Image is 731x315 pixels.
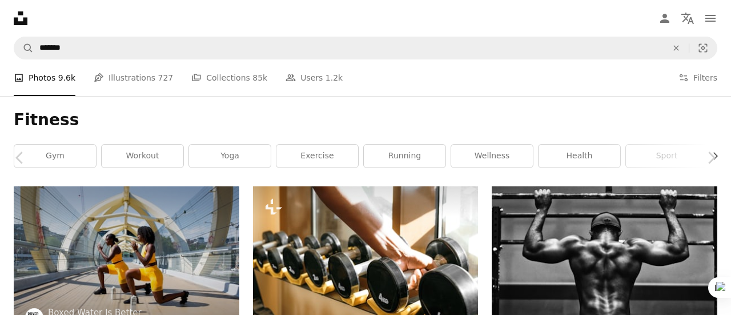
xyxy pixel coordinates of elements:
[286,59,343,96] a: Users 1.2k
[699,7,722,30] button: Menu
[158,71,174,84] span: 727
[326,71,343,84] span: 1.2k
[539,145,620,168] a: health
[14,110,717,130] h1: Fitness
[691,103,731,213] a: Next
[253,256,479,266] a: a person holding a bottle
[102,145,183,168] a: workout
[189,145,271,168] a: yoga
[676,7,699,30] button: Language
[191,59,267,96] a: Collections 85k
[664,37,689,59] button: Clear
[252,71,267,84] span: 85k
[276,145,358,168] a: exercise
[14,11,27,25] a: Home — Unsplash
[14,256,239,266] a: woman in yellow shorts sitting on yellow chair
[364,145,445,168] a: running
[14,37,34,59] button: Search Unsplash
[626,145,708,168] a: sport
[653,7,676,30] a: Log in / Sign up
[689,37,717,59] button: Visual search
[678,59,717,96] button: Filters
[451,145,533,168] a: wellness
[14,145,96,168] a: gym
[14,37,717,59] form: Find visuals sitewide
[94,59,173,96] a: Illustrations 727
